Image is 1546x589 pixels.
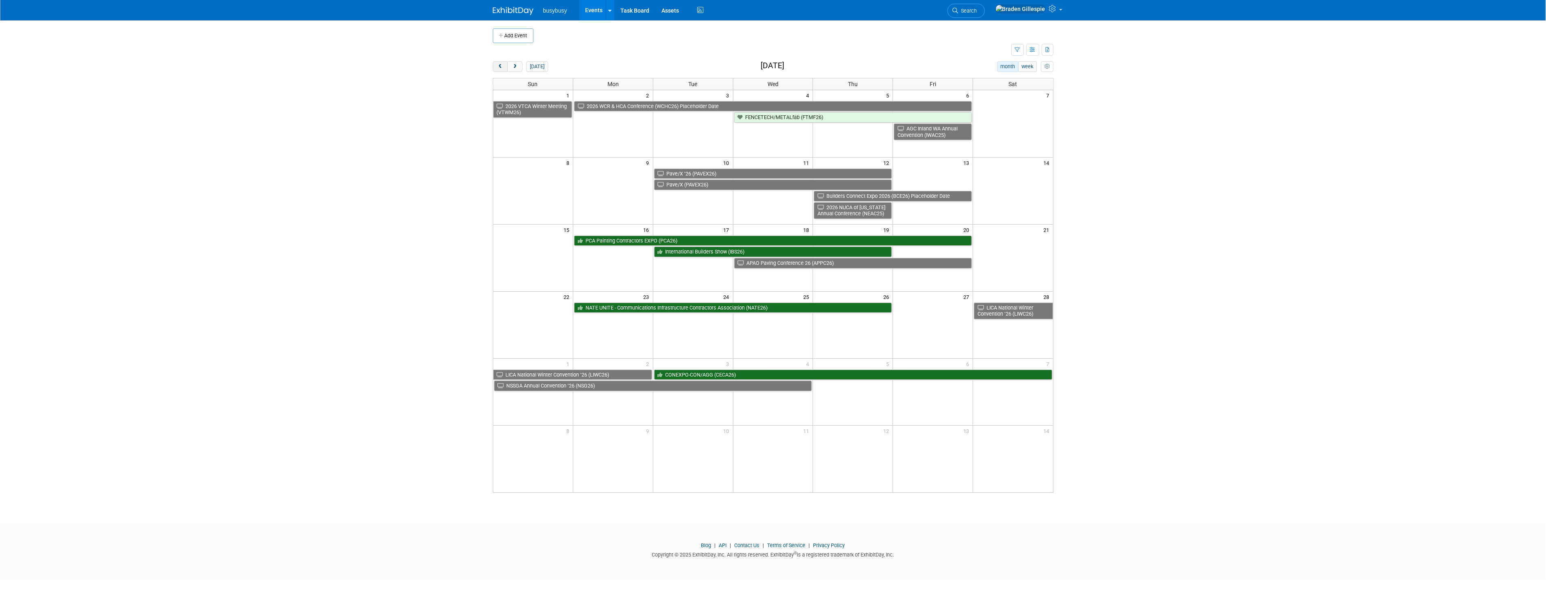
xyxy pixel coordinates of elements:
a: Builders Connect Expo 2026 (BCE26) Placeholder Date [814,191,972,201]
a: APAO Paving Conference 26 (APPC26) [734,258,972,269]
span: 2 [646,359,653,369]
span: 8 [566,426,573,436]
a: NATE UNITE - Communications Infrastructure Contractors Association (NATE26) [574,303,892,313]
span: 21 [1043,225,1053,235]
span: 17 [723,225,733,235]
a: 2026 NUCA of [US_STATE] Annual Conference (NEAC25) [814,202,892,219]
span: 24 [723,292,733,302]
a: Search [948,4,985,18]
span: Sun [528,81,538,87]
button: Add Event [493,28,533,43]
span: 10 [723,426,733,436]
button: myCustomButton [1041,61,1053,72]
button: prev [493,61,508,72]
a: International Builders Show (IBS26) [654,247,892,257]
span: 6 [965,359,973,369]
span: 13 [963,426,973,436]
span: 26 [882,292,893,302]
span: 12 [882,426,893,436]
span: 3 [726,90,733,100]
span: 12 [882,158,893,168]
span: 27 [963,292,973,302]
button: [DATE] [526,61,548,72]
span: 22 [563,292,573,302]
span: Wed [768,81,778,87]
span: busybusy [543,7,567,14]
span: Tue [689,81,698,87]
span: 3 [726,359,733,369]
button: week [1018,61,1037,72]
a: FENCETECH/METALfab (FTMF26) [734,112,972,123]
span: 13 [963,158,973,168]
span: 9 [646,158,653,168]
a: Terms of Service [768,542,806,548]
button: month [997,61,1019,72]
span: 23 [643,292,653,302]
span: Thu [848,81,858,87]
span: Mon [607,81,619,87]
span: 5 [885,359,893,369]
a: PCA Painting Contractors EXPO (PCA26) [574,236,972,246]
span: 20 [963,225,973,235]
span: Sat [1009,81,1017,87]
span: Search [958,8,977,14]
span: 2 [646,90,653,100]
span: | [728,542,733,548]
a: API [719,542,727,548]
a: Blog [701,542,711,548]
span: 18 [802,225,813,235]
span: 7 [1046,90,1053,100]
span: Fri [930,81,936,87]
i: Personalize Calendar [1045,64,1050,69]
sup: ® [794,551,797,555]
span: 19 [882,225,893,235]
a: NSSGA Annual Convention ’26 (NSG26) [494,381,812,391]
span: | [807,542,812,548]
a: Contact Us [735,542,760,548]
span: 28 [1043,292,1053,302]
span: 15 [563,225,573,235]
span: 10 [723,158,733,168]
span: 7 [1046,359,1053,369]
a: CONEXPO-CON/AGG (CECA26) [654,370,1052,380]
a: 2026 VTCA Winter Meeting (VTWM26) [493,101,572,118]
a: LICA National Winter Convention ’26 (LIWC26) [974,303,1053,319]
span: 6 [965,90,973,100]
span: 14 [1043,158,1053,168]
span: 4 [805,90,813,100]
a: 2026 WCR & HCA Conference (WCHC26) Placeholder Date [574,101,972,112]
span: 16 [643,225,653,235]
span: | [761,542,766,548]
a: AGC Inland WA Annual Convention (IWAC25) [894,123,972,140]
h2: [DATE] [761,61,784,70]
span: 11 [802,158,813,168]
span: | [713,542,718,548]
a: Pave/X (PAVEX26) [654,180,892,190]
span: 8 [566,158,573,168]
span: 4 [805,359,813,369]
a: Pave/X ’26 (PAVEX26) [654,169,892,179]
span: 25 [802,292,813,302]
a: LICA National Winter Convention ’26 (LIWC26) [493,370,652,380]
img: Braden Gillespie [995,4,1046,13]
span: 14 [1043,426,1053,436]
span: 1 [566,90,573,100]
span: 9 [646,426,653,436]
span: 1 [566,359,573,369]
span: 11 [802,426,813,436]
span: 5 [885,90,893,100]
a: Privacy Policy [813,542,845,548]
img: ExhibitDay [493,7,533,15]
button: next [507,61,523,72]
